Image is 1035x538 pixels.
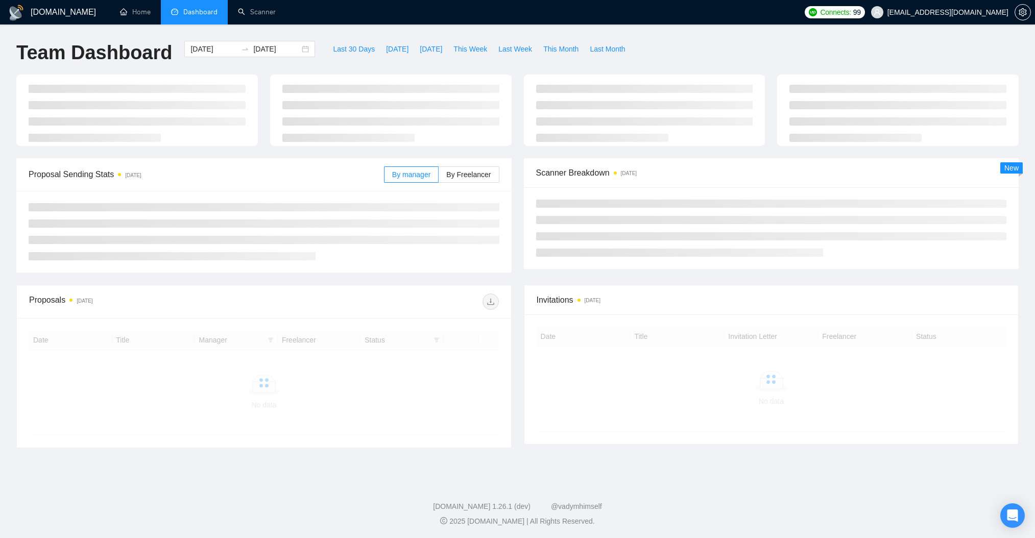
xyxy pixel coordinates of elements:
[433,502,531,510] a: [DOMAIN_NAME] 1.26.1 (dev)
[8,516,1027,527] div: 2025 [DOMAIN_NAME] | All Rights Reserved.
[453,43,487,55] span: This Week
[190,43,237,55] input: Start date
[392,170,430,179] span: By manager
[380,41,414,57] button: [DATE]
[1000,503,1025,528] div: Open Intercom Messenger
[874,9,881,16] span: user
[1004,164,1019,172] span: New
[29,168,384,181] span: Proposal Sending Stats
[8,5,25,21] img: logo
[183,8,218,16] span: Dashboard
[440,517,447,524] span: copyright
[538,41,584,57] button: This Month
[1015,8,1031,16] a: setting
[536,166,1007,179] span: Scanner Breakdown
[333,43,375,55] span: Last 30 Days
[446,170,491,179] span: By Freelancer
[414,41,448,57] button: [DATE]
[16,41,172,65] h1: Team Dashboard
[171,8,178,15] span: dashboard
[1015,4,1031,20] button: setting
[584,41,631,57] button: Last Month
[543,43,579,55] span: This Month
[77,298,92,304] time: [DATE]
[590,43,625,55] span: Last Month
[621,170,637,176] time: [DATE]
[853,7,861,18] span: 99
[493,41,538,57] button: Last Week
[386,43,408,55] span: [DATE]
[420,43,442,55] span: [DATE]
[448,41,493,57] button: This Week
[125,173,141,178] time: [DATE]
[820,7,851,18] span: Connects:
[241,45,249,53] span: to
[241,45,249,53] span: swap-right
[120,8,151,16] a: homeHome
[1015,8,1030,16] span: setting
[253,43,300,55] input: End date
[29,294,264,310] div: Proposals
[537,294,1006,306] span: Invitations
[585,298,600,303] time: [DATE]
[551,502,602,510] a: @vadymhimself
[498,43,532,55] span: Last Week
[238,8,276,16] a: searchScanner
[327,41,380,57] button: Last 30 Days
[809,8,817,16] img: upwork-logo.png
